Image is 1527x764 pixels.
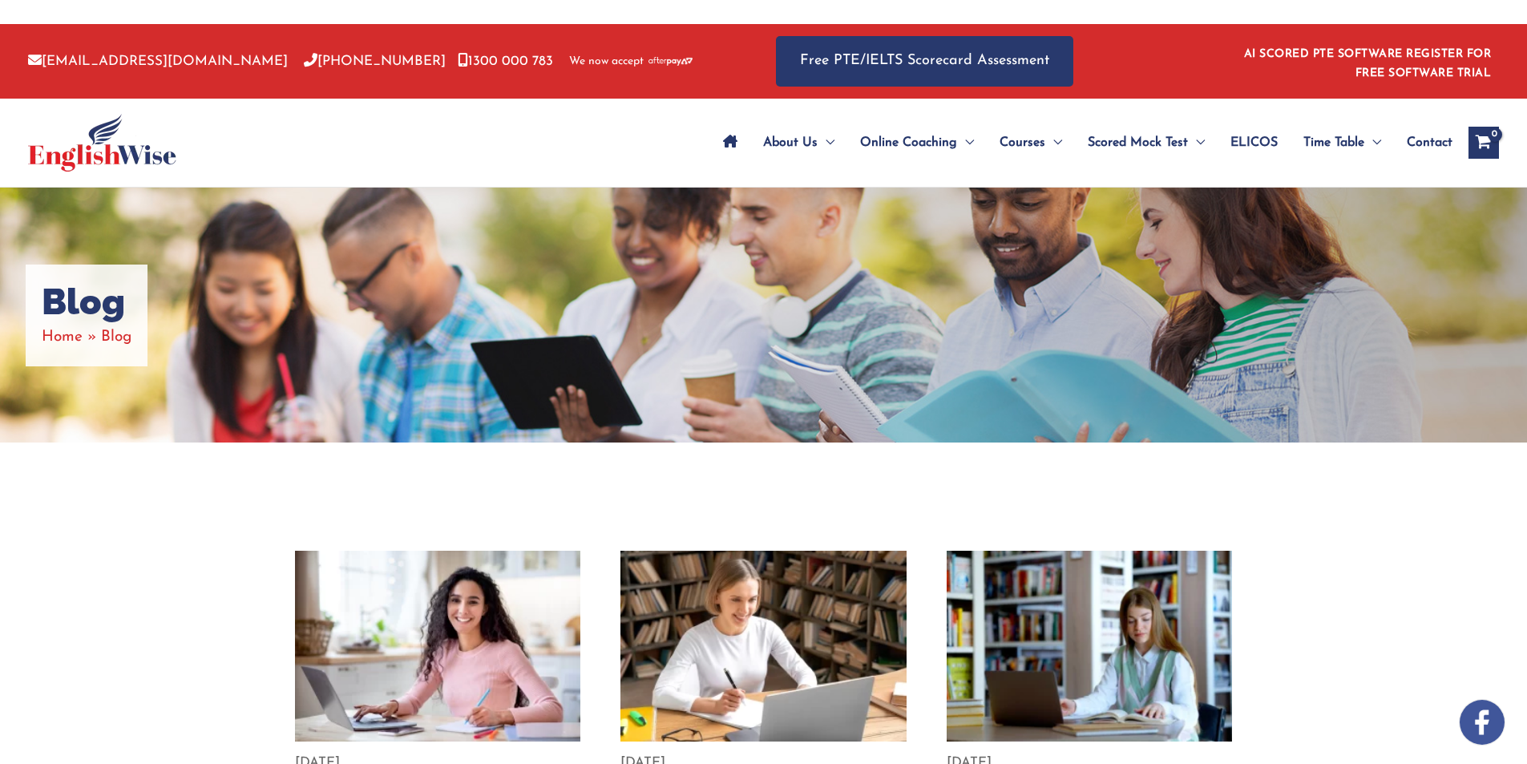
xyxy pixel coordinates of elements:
[569,54,644,70] span: We now accept
[1075,115,1218,171] a: Scored Mock TestMenu Toggle
[1364,115,1381,171] span: Menu Toggle
[987,115,1075,171] a: CoursesMenu Toggle
[1394,115,1452,171] a: Contact
[750,115,847,171] a: About UsMenu Toggle
[1291,115,1394,171] a: Time TableMenu Toggle
[1230,115,1278,171] span: ELICOS
[42,324,131,350] nav: Breadcrumbs
[101,329,131,345] span: Blog
[304,55,446,68] a: [PHONE_NUMBER]
[860,115,957,171] span: Online Coaching
[28,55,288,68] a: [EMAIL_ADDRESS][DOMAIN_NAME]
[763,115,818,171] span: About Us
[710,115,1452,171] nav: Site Navigation: Main Menu
[1303,115,1364,171] span: Time Table
[648,57,693,66] img: Afterpay-Logo
[1000,115,1045,171] span: Courses
[1188,115,1205,171] span: Menu Toggle
[776,36,1073,87] a: Free PTE/IELTS Scorecard Assessment
[458,55,553,68] a: 1300 000 783
[42,329,83,345] a: Home
[847,115,987,171] a: Online CoachingMenu Toggle
[1244,48,1492,79] a: AI SCORED PTE SOFTWARE REGISTER FOR FREE SOFTWARE TRIAL
[1468,127,1499,159] a: View Shopping Cart, empty
[1088,115,1188,171] span: Scored Mock Test
[1407,115,1452,171] span: Contact
[1460,700,1505,745] img: white-facebook.png
[1218,115,1291,171] a: ELICOS
[42,281,131,324] h1: Blog
[28,114,176,172] img: cropped-ew-logo
[1234,35,1499,87] aside: Header Widget 1
[1045,115,1062,171] span: Menu Toggle
[957,115,974,171] span: Menu Toggle
[818,115,834,171] span: Menu Toggle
